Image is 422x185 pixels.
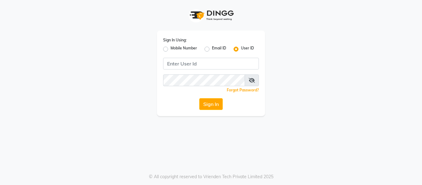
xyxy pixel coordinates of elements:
[227,88,259,92] a: Forgot Password?
[171,45,197,53] label: Mobile Number
[163,74,245,86] input: Username
[163,37,187,43] label: Sign In Using:
[241,45,254,53] label: User ID
[199,98,223,110] button: Sign In
[186,6,236,24] img: logo1.svg
[163,58,259,69] input: Username
[212,45,226,53] label: Email ID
